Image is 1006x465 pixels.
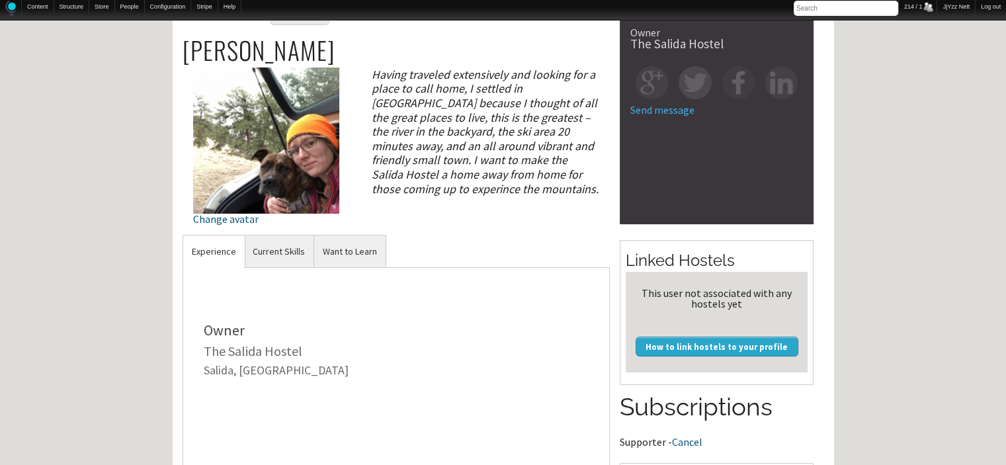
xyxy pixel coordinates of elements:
[626,249,808,272] h2: Linked Hostels
[620,390,814,425] h2: Subscriptions
[314,235,386,268] a: Want to Learn
[631,288,802,309] div: This user not associated with any hostels yet
[204,343,302,359] a: The Salida Hostel
[193,214,339,224] div: Change avatar
[204,323,589,337] div: Owner
[765,66,798,99] img: in-square.png
[183,235,245,268] a: Experience
[794,1,898,16] input: Search
[204,364,589,376] div: Salida, [GEOGRAPHIC_DATA]
[183,36,610,64] h2: [PERSON_NAME]
[636,337,798,357] a: How to link hostels to your profile
[630,38,803,50] div: The Salida Hostel
[5,1,16,16] img: Home
[636,66,668,99] img: gp-square.png
[722,66,755,99] img: fb-square.png
[270,5,329,22] a: Edit profile
[620,390,814,447] section: Supporter -
[193,132,339,224] a: Change avatar
[360,67,610,196] div: Having traveled extensively and looking for a place to call home, I settled in [GEOGRAPHIC_DATA] ...
[630,27,803,38] div: Owner
[672,435,702,448] a: Cancel
[193,67,339,214] img: thesalidahostel's picture
[630,103,694,116] a: Send message
[244,235,314,268] a: Current Skills
[679,66,711,99] img: tw-square.png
